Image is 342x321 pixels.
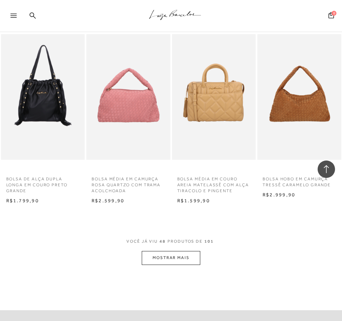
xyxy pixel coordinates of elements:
[258,35,341,159] img: BOLSA HOBO EM CAMURÇA TRESSÊ CARAMELO GRANDE
[86,172,170,194] a: BOLSA MÉDIA EM CAMURÇA ROSA QUARTZO COM TRAMA ACOLCHOADA
[204,238,214,251] span: 101
[126,238,158,244] span: VOCê JÁ VIU
[92,198,124,203] span: R$2.599,90
[142,251,200,265] button: MOSTRAR MAIS
[160,238,166,251] span: 48
[168,238,203,244] span: PRODUTOS DE
[173,35,255,159] img: BOLSA MÉDIA EM COURO AREIA MATELASSÊ COM ALÇA TIRACOLO E PINGENTE
[332,11,336,16] span: 0
[326,11,336,21] button: 0
[263,192,295,197] span: R$2.999,90
[257,172,341,188] a: BOLSA HOBO EM CAMURÇA TRESSÊ CARAMELO GRANDE
[6,198,39,203] span: R$1.799,90
[2,35,84,159] img: BOLSA DE ALÇA DUPLA LONGA EM COURO PRETO GRANDE
[1,172,85,194] a: BOLSA DE ALÇA DUPLA LONGA EM COURO PRETO GRANDE
[177,198,210,203] span: R$1.599,90
[172,172,256,194] a: BOLSA MÉDIA EM COURO AREIA MATELASSÊ COM ALÇA TIRACOLO E PINGENTE
[87,35,170,159] img: BOLSA MÉDIA EM CAMURÇA ROSA QUARTZO COM TRAMA ACOLCHOADA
